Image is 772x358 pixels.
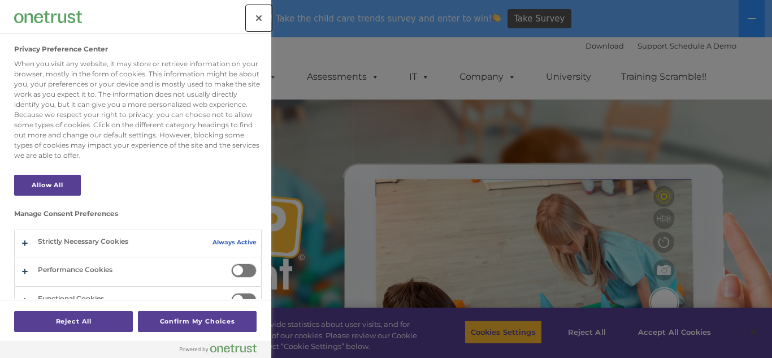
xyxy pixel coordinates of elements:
[14,59,262,161] div: When you visit any website, it may store or retrieve information on your browser, mostly in the f...
[138,311,257,332] button: Confirm My Choices
[14,11,82,23] img: Company Logo
[14,210,262,223] h3: Manage Consent Preferences
[180,344,266,358] a: Powered by OneTrust Opens in a new Tab
[180,344,257,353] img: Powered by OneTrust Opens in a new Tab
[14,311,133,332] button: Reject All
[14,45,108,53] h2: Privacy Preference Center
[246,6,271,31] button: Close
[14,175,81,196] button: Allow All
[14,6,82,28] div: Company Logo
